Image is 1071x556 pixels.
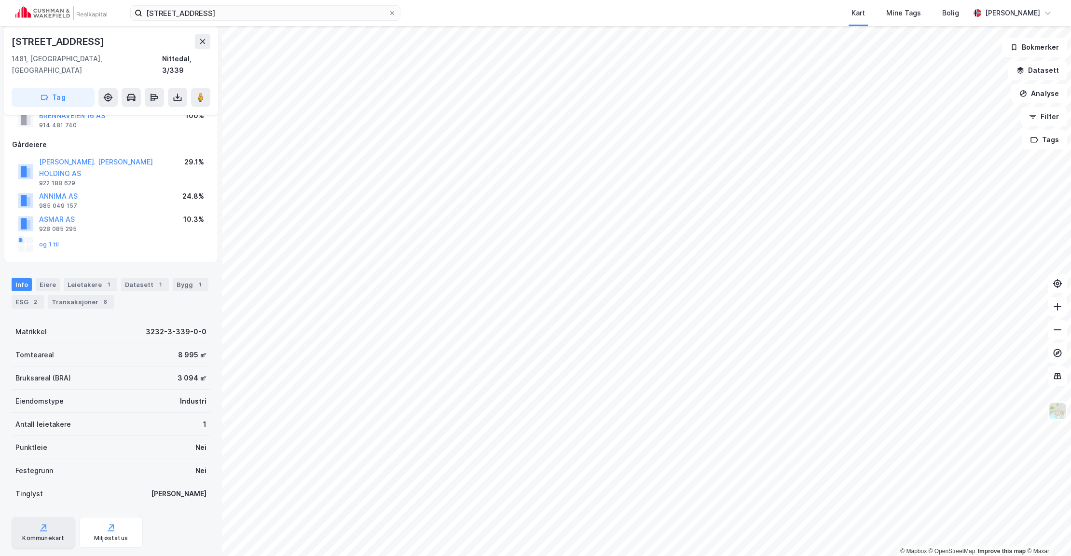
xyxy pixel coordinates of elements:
div: 3 094 ㎡ [178,372,206,384]
div: 985 049 157 [39,202,77,210]
div: Kontrollprogram for chat [1023,510,1071,556]
div: 10.3% [183,214,204,225]
div: 1 [203,419,206,430]
div: 1 [155,280,165,289]
div: Bruksareal (BRA) [15,372,71,384]
button: Filter [1021,107,1067,126]
div: Matrikkel [15,326,47,338]
div: Leietakere [64,278,117,291]
div: 3232-3-339-0-0 [146,326,206,338]
div: Antall leietakere [15,419,71,430]
div: Tinglyst [15,488,43,500]
div: [STREET_ADDRESS] [12,34,106,49]
div: 1481, [GEOGRAPHIC_DATA], [GEOGRAPHIC_DATA] [12,53,162,76]
div: Mine Tags [886,7,921,19]
input: Søk på adresse, matrikkel, gårdeiere, leietakere eller personer [142,6,388,20]
iframe: Chat Widget [1023,510,1071,556]
div: Tomteareal [15,349,54,361]
div: Eiere [36,278,60,291]
button: Datasett [1008,61,1067,80]
button: Bokmerker [1002,38,1067,57]
div: Kommunekart [22,534,64,542]
a: Mapbox [900,548,927,555]
div: 29.1% [184,156,204,168]
div: 928 085 295 [39,225,77,233]
div: Nei [195,442,206,453]
div: 24.8% [182,190,204,202]
a: Improve this map [978,548,1026,555]
div: Kart [851,7,865,19]
div: [PERSON_NAME] [985,7,1040,19]
img: cushman-wakefield-realkapital-logo.202ea83816669bd177139c58696a8fa1.svg [15,6,107,20]
div: Nittedal, 3/339 [162,53,210,76]
div: 922 188 629 [39,179,75,187]
div: Gårdeiere [12,139,210,150]
div: ESG [12,295,44,309]
div: 1 [104,280,113,289]
div: Nei [195,465,206,476]
div: 100% [185,110,204,122]
div: Bygg [173,278,208,291]
div: Punktleie [15,442,47,453]
div: 2 [30,297,40,307]
div: Miljøstatus [94,534,128,542]
img: Z [1048,402,1067,420]
div: Transaksjoner [48,295,114,309]
div: 914 481 740 [39,122,77,129]
div: Info [12,278,32,291]
div: 1 [195,280,205,289]
div: Festegrunn [15,465,53,476]
button: Tag [12,88,95,107]
div: Bolig [942,7,959,19]
button: Tags [1022,130,1067,149]
div: Industri [180,395,206,407]
div: 8 [100,297,110,307]
div: Datasett [121,278,169,291]
div: Eiendomstype [15,395,64,407]
button: Analyse [1011,84,1067,103]
div: 8 995 ㎡ [178,349,206,361]
a: OpenStreetMap [929,548,975,555]
div: [PERSON_NAME] [151,488,206,500]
